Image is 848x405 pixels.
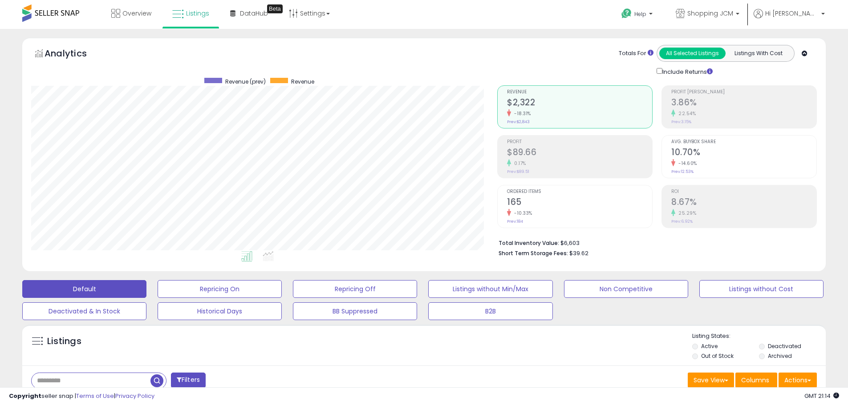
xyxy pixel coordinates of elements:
[741,376,769,385] span: Columns
[619,49,653,58] div: Totals For
[569,249,588,257] span: $39.62
[499,249,568,257] b: Short Term Storage Fees:
[735,373,777,388] button: Columns
[499,239,559,247] b: Total Inventory Value:
[507,97,652,109] h2: $2,322
[499,237,810,248] li: $6,603
[671,147,816,159] h2: 10.70%
[9,392,41,400] strong: Copyright
[507,189,652,194] span: Ordered Items
[671,189,816,194] span: ROI
[754,9,825,29] a: Hi [PERSON_NAME]
[671,219,693,224] small: Prev: 6.92%
[671,90,816,95] span: Profit [PERSON_NAME]
[267,4,283,13] div: Tooltip anchor
[158,302,282,320] button: Historical Days
[428,280,552,298] button: Listings without Min/Max
[507,119,530,124] small: Prev: $2,843
[507,219,523,224] small: Prev: 184
[687,9,733,18] span: Shopping JCM
[779,373,817,388] button: Actions
[511,160,526,167] small: 0.17%
[671,97,816,109] h2: 3.86%
[675,110,696,117] small: 22.54%
[507,197,652,209] h2: 165
[186,9,209,18] span: Listings
[225,78,266,85] span: Revenue (prev)
[671,169,694,174] small: Prev: 12.53%
[507,169,529,174] small: Prev: $89.51
[701,342,718,350] label: Active
[158,280,282,298] button: Repricing On
[564,280,688,298] button: Non Competitive
[675,160,697,167] small: -14.60%
[675,210,696,217] small: 25.29%
[45,47,104,62] h5: Analytics
[765,9,819,18] span: Hi [PERSON_NAME]
[692,332,826,341] p: Listing States:
[293,280,417,298] button: Repricing Off
[701,352,734,360] label: Out of Stock
[76,392,114,400] a: Terms of Use
[293,302,417,320] button: BB Suppressed
[725,48,791,59] button: Listings With Cost
[671,140,816,144] span: Avg. Buybox Share
[768,352,792,360] label: Archived
[507,147,652,159] h2: $89.66
[688,373,734,388] button: Save View
[47,335,81,348] h5: Listings
[291,78,314,85] span: Revenue
[171,373,206,388] button: Filters
[240,9,268,18] span: DataHub
[511,110,531,117] small: -18.31%
[621,8,632,19] i: Get Help
[9,392,154,401] div: seller snap | |
[699,280,824,298] button: Listings without Cost
[428,302,552,320] button: B2B
[671,197,816,209] h2: 8.67%
[511,210,532,217] small: -10.33%
[614,1,661,29] a: Help
[22,280,146,298] button: Default
[650,66,723,76] div: Include Returns
[22,302,146,320] button: Deactivated & In Stock
[671,119,691,124] small: Prev: 3.15%
[115,392,154,400] a: Privacy Policy
[122,9,151,18] span: Overview
[634,10,646,18] span: Help
[804,392,839,400] span: 2025-10-13 21:14 GMT
[507,140,652,144] span: Profit
[659,48,726,59] button: All Selected Listings
[768,342,801,350] label: Deactivated
[507,90,652,95] span: Revenue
